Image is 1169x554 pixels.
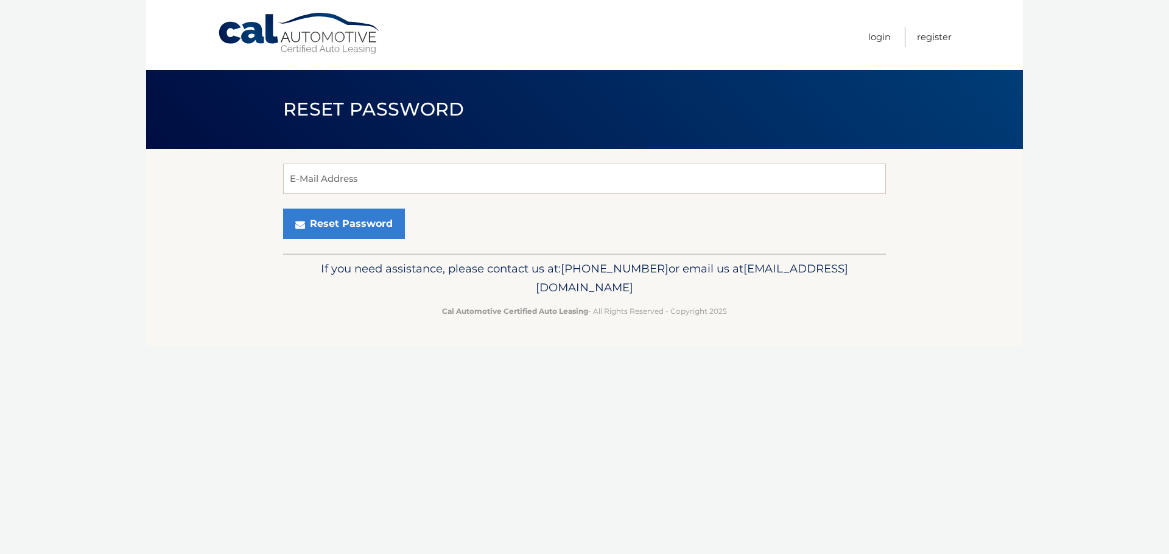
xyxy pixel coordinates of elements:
p: - All Rights Reserved - Copyright 2025 [291,305,878,317]
strong: Cal Automotive Certified Auto Leasing [442,306,588,316]
a: Register [917,27,952,47]
span: Reset Password [283,98,464,120]
p: If you need assistance, please contact us at: or email us at [291,259,878,298]
button: Reset Password [283,209,405,239]
input: E-Mail Address [283,164,886,194]
a: Cal Automotive [217,12,382,55]
span: [PHONE_NUMBER] [561,261,669,275]
a: Login [868,27,891,47]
